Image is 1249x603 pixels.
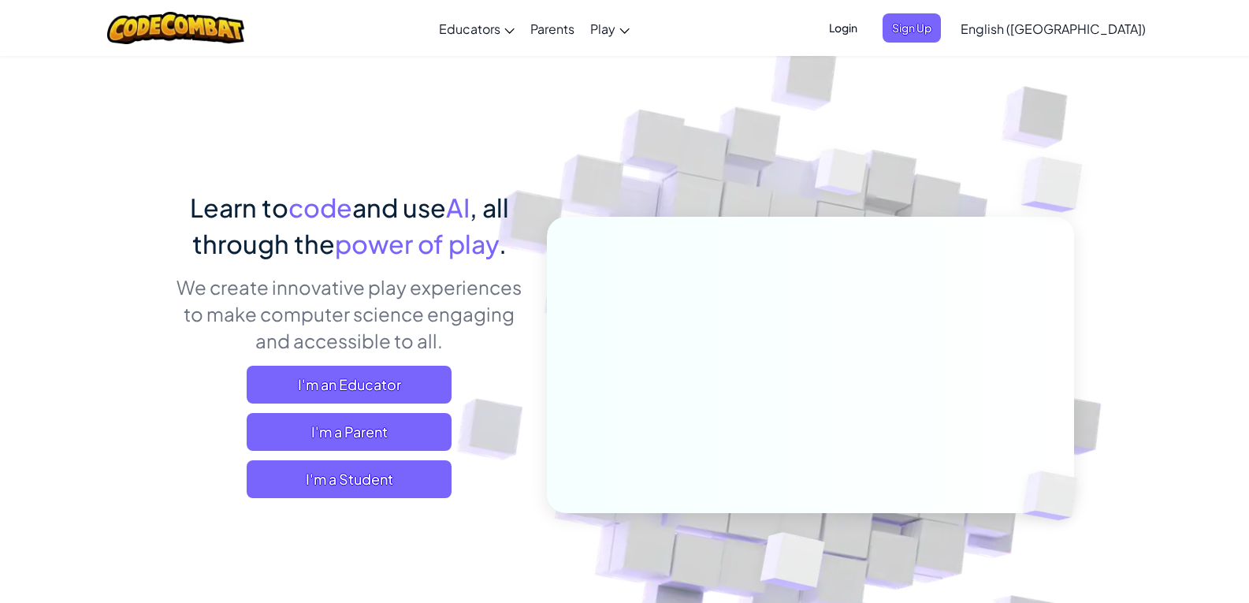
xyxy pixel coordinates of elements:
[335,228,499,259] span: power of play
[990,118,1126,251] img: Overlap cubes
[820,13,867,43] button: Login
[107,12,245,44] img: CodeCombat logo
[247,413,452,451] a: I'm a Parent
[499,228,507,259] span: .
[961,20,1146,37] span: English ([GEOGRAPHIC_DATA])
[953,7,1154,50] a: English ([GEOGRAPHIC_DATA])
[439,20,500,37] span: Educators
[247,460,452,498] button: I'm a Student
[446,192,470,223] span: AI
[582,7,638,50] a: Play
[288,192,352,223] span: code
[247,366,452,404] a: I'm an Educator
[996,438,1114,553] img: Overlap cubes
[590,20,615,37] span: Play
[522,7,582,50] a: Parents
[352,192,446,223] span: and use
[176,274,523,354] p: We create innovative play experiences to make computer science engaging and accessible to all.
[883,13,941,43] button: Sign Up
[785,117,898,235] img: Overlap cubes
[431,7,522,50] a: Educators
[190,192,288,223] span: Learn to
